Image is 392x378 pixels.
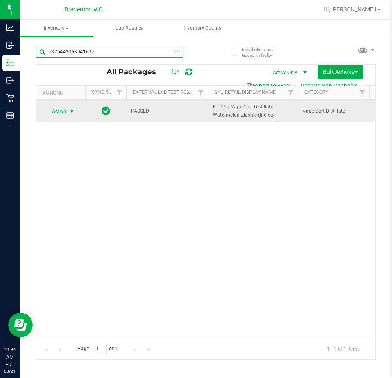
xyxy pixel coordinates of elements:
[71,343,125,355] span: Page of 1
[92,89,123,95] a: Sync Status
[166,20,239,37] a: Inventory Counts
[131,107,203,115] span: PASSED
[6,94,14,102] inline-svg: Retail
[20,24,93,32] span: Inventory
[6,24,14,32] inline-svg: Analytics
[45,106,67,117] span: Action
[105,24,154,32] span: Lab Results
[323,6,376,13] span: Hi, [PERSON_NAME]!
[304,89,328,95] a: Category
[6,111,14,119] inline-svg: Reports
[102,105,110,117] span: In Sync
[6,41,14,49] inline-svg: Inbound
[174,46,179,56] span: Clear
[214,89,276,95] a: Sku Retail Display Name
[241,79,296,93] button: Export to Excel
[65,6,102,13] span: Bradenton WC
[318,65,363,79] button: Bulk Actions
[172,24,233,32] span: Inventory Counts
[92,343,107,355] input: 1
[242,46,283,58] span: Include items not tagged for facility
[4,368,16,374] p: 08/21
[194,86,208,99] a: Filter
[107,67,164,76] span: All Packages
[321,343,366,355] span: 1 - 1 of 1 items
[42,90,82,96] div: Actions
[4,346,16,368] p: 09:36 AM EDT
[113,86,126,99] a: Filter
[323,69,358,75] span: Bulk Actions
[296,79,363,93] button: Receive Non-Cannabis
[213,103,293,119] span: FT 0.5g Vape Cart Distillate Watermelon Zlushie (Indica)
[67,106,77,117] span: select
[20,20,93,37] a: Inventory
[36,46,183,58] input: Search Package ID, Item Name, SKU, Lot or Part Number...
[93,20,166,37] a: Lab Results
[6,76,14,84] inline-svg: Outbound
[8,313,33,337] iframe: Resource center
[303,107,364,115] span: Vape Cart Distillate
[133,89,197,95] a: External Lab Test Result
[6,59,14,67] inline-svg: Inventory
[284,86,298,99] a: Filter
[356,86,369,99] a: Filter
